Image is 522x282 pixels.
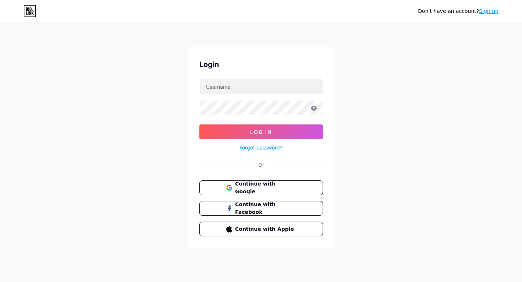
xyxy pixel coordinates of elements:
button: Continue with Google [199,180,323,195]
span: Continue with Apple [235,225,296,233]
a: Sign up [479,8,498,14]
div: Login [199,59,323,70]
span: Continue with Facebook [235,201,296,216]
a: Forgot password? [239,144,283,151]
div: Don't have an account? [418,7,498,15]
button: Continue with Apple [199,222,323,236]
div: Or [258,161,264,169]
span: Continue with Google [235,180,296,195]
button: Log In [199,124,323,139]
button: Continue with Facebook [199,201,323,216]
span: Log In [250,129,272,135]
input: Username [200,79,323,94]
